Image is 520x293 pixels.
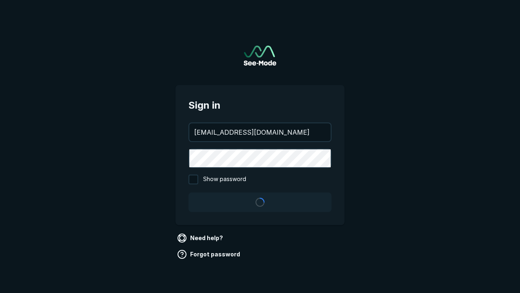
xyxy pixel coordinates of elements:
img: See-Mode Logo [244,46,276,66]
a: Need help? [175,232,226,245]
input: your@email.com [189,123,331,141]
span: Sign in [188,98,331,113]
a: Go to sign in [244,46,276,66]
span: Show password [203,175,246,184]
a: Forgot password [175,248,243,261]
